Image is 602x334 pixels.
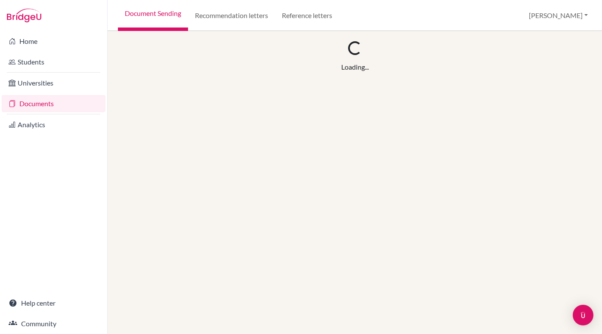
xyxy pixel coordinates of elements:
[7,9,41,22] img: Bridge-U
[2,74,105,92] a: Universities
[2,95,105,112] a: Documents
[2,116,105,133] a: Analytics
[2,294,105,312] a: Help center
[2,33,105,50] a: Home
[341,62,369,72] div: Loading...
[573,305,593,325] div: Open Intercom Messenger
[525,7,592,24] button: [PERSON_NAME]
[2,53,105,70] a: Students
[2,315,105,332] a: Community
